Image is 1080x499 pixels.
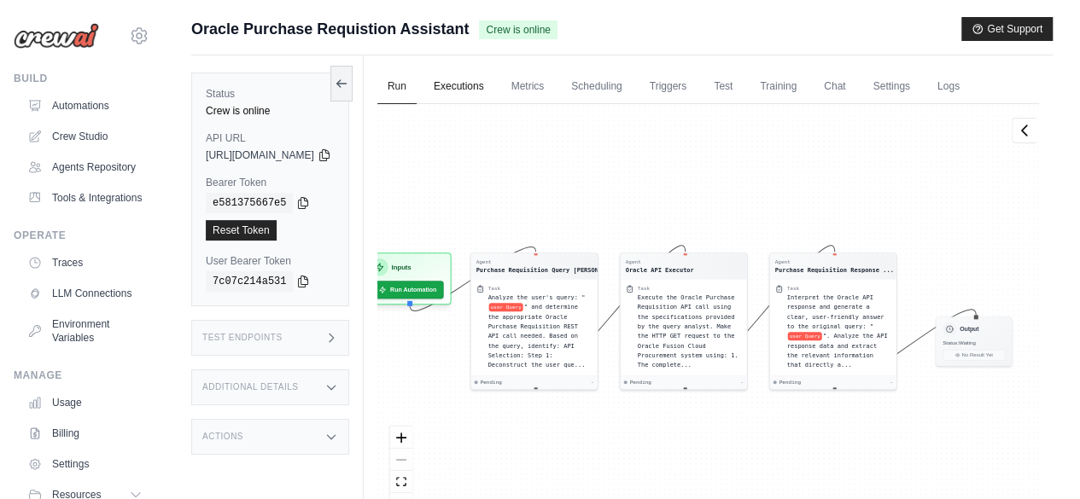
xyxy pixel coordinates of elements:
div: - [740,379,744,386]
span: Pending [779,379,800,386]
div: Crew is online [206,104,335,118]
span: Oracle Purchase Requistion Assistant [191,17,469,41]
h3: Additional Details [202,382,298,392]
a: Settings [20,450,149,478]
div: OutputStatus:WaitingNo Result Yet [935,316,1012,366]
div: Agent [774,258,893,265]
button: Run Automation [371,281,443,299]
a: Tools & Integrations [20,184,149,212]
a: Billing [20,420,149,447]
span: Interpret the Oracle API response and generate a clear, user-friendly answer to the original quer... [786,293,884,329]
h3: Inputs [391,262,411,272]
a: Agents Repository [20,154,149,181]
span: Pending [629,379,651,386]
g: Edge from inputsNode to f7063ec0abf5935a7b7fadb3f8011147 [410,247,536,310]
a: Chat [814,69,855,105]
a: Test [703,69,743,105]
a: LLM Connections [20,280,149,307]
div: Operate [14,229,149,242]
div: Task [487,285,499,292]
a: Training [750,69,807,105]
div: Oracle API Executor [625,265,693,274]
span: Status: Waiting [943,339,975,345]
div: Execute the Oracle Purchase Requisition API call using the specifications provided by the query a... [637,293,741,370]
h3: Actions [202,432,243,442]
div: Agent [476,258,630,265]
code: 7c07c214a531 [206,271,293,292]
g: Edge from e6ddf5a3c4204184ecdbfb1cbc2485ac to outputNode [834,310,976,386]
a: Logs [927,69,970,105]
div: - [591,379,594,386]
a: Traces [20,249,149,276]
a: Settings [862,69,919,105]
a: Triggers [639,69,698,105]
span: user Query [787,332,821,340]
span: [URL][DOMAIN_NAME] [206,148,314,162]
label: API URL [206,131,335,145]
label: User Bearer Token [206,254,335,268]
div: Task [786,285,798,292]
a: Environment Variables [20,310,149,351]
span: " and determine the appropriate Oracle Purchase Requisition REST API call needed. Based on the qu... [487,304,585,368]
a: Executions [423,69,494,105]
button: zoom in [390,426,412,449]
button: fit view [390,471,412,493]
button: Get Support [961,17,1053,41]
span: Crew is online [479,20,557,39]
g: Edge from f7063ec0abf5935a7b7fadb3f8011147 to 865654d238d07ffafba346752f2071d3 [535,246,685,387]
div: Purchase Requisition Response Interpreter [774,265,893,274]
a: Automations [20,92,149,119]
div: AgentPurchase Requisition Query [PERSON_NAME]...TaskAnalyze the user's query: "user Query" and de... [470,252,598,390]
span: Execute the Oracle Purchase Requisition API call using the specifications provided by the query a... [637,293,738,368]
div: Analyze the user's query: "{user Query}" and determine the appropriate Oracle Purchase Requisitio... [487,293,592,370]
span: Analyze the user's query: " [487,293,585,300]
a: Metrics [501,69,555,105]
div: - [890,379,893,386]
iframe: Chat Widget [995,417,1080,499]
label: Bearer Token [206,176,335,189]
a: Reset Token [206,220,277,241]
div: Interpret the Oracle API response and generate a clear, user-friendly answer to the original quer... [786,293,890,370]
div: AgentPurchase Requisition Response ...TaskInterpret the Oracle API response and generate a clear,... [768,252,896,390]
a: Usage [20,389,149,416]
div: Manage [14,368,149,382]
span: ". Analyze the API response data and extract the relevant information that directly a... [786,333,887,368]
span: user Query [488,303,522,311]
div: Purchase Requisition Query Analyst [476,265,630,274]
div: Agent [625,258,693,265]
g: Edge from 865654d238d07ffafba346752f2071d3 to e6ddf5a3c4204184ecdbfb1cbc2485ac [685,246,834,387]
div: Task [637,285,649,292]
h3: Test Endpoints [202,333,283,343]
label: Status [206,87,335,101]
a: Run [377,69,417,105]
span: Pending [480,379,501,386]
h3: Output [960,325,978,334]
div: InputsRun Automation [363,252,451,305]
a: Crew Studio [20,123,149,150]
div: AgentOracle API ExecutorTaskExecute the Oracle Purchase Requisition API call using the specificat... [619,252,747,390]
a: Scheduling [561,69,632,105]
code: e581375667e5 [206,193,293,213]
div: Build [14,72,149,85]
img: Logo [14,23,99,49]
button: No Result Yet [943,350,1005,361]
